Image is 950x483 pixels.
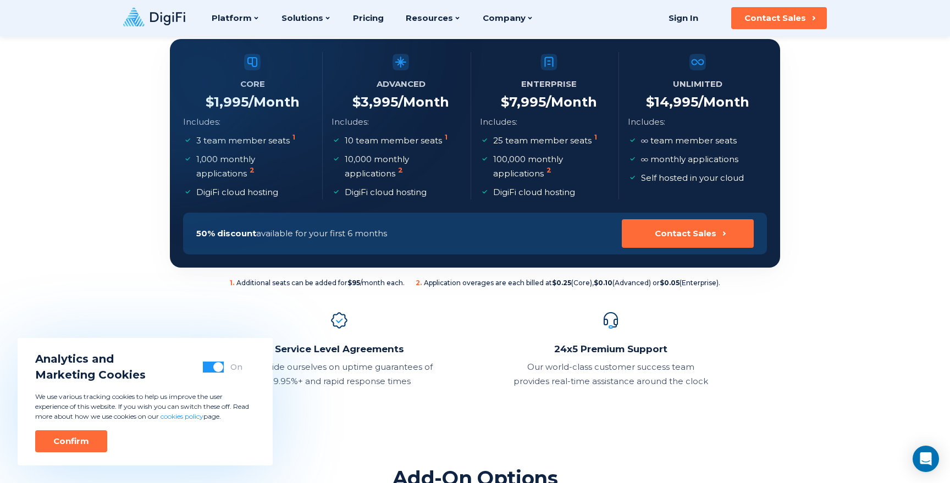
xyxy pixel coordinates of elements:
p: Self hosted in your cloud [641,171,744,185]
a: Sign In [655,7,711,29]
h4: $ 14,995 [646,94,749,110]
b: $95 [347,279,360,287]
h4: $ 7,995 [501,94,597,110]
p: DigiFi cloud hosting [196,185,278,199]
div: Contact Sales [655,228,716,239]
span: Application overages are each billed at (Core), (Advanced) or (Enterprise). [416,279,720,287]
span: /Month [398,94,449,110]
div: Contact Sales [744,13,806,24]
p: monthly applications [641,152,738,166]
h5: Enterprise [521,76,577,92]
p: Our world-class customer success team provides real-time assistance around the clock [513,360,708,388]
p: 100,000 monthly applications [493,152,608,181]
h2: Service Level Agreements [242,342,437,356]
p: 25 team member seats [493,134,599,148]
button: Contact Sales [731,7,827,29]
sup: 2 [546,166,551,174]
p: 10,000 monthly applications [345,152,460,181]
span: 50% discount [196,228,256,238]
sup: 1 [594,133,597,141]
span: Analytics and [35,351,146,367]
sup: 1 [292,133,295,141]
p: Includes: [480,115,517,129]
h5: Unlimited [673,76,722,92]
div: On [230,362,242,373]
span: Additional seats can be added for /month each. [230,279,405,287]
h4: $ 3,995 [352,94,449,110]
p: 1,000 monthly applications [196,152,311,181]
a: cookies policy [161,412,203,420]
p: 10 team member seats [345,134,450,148]
b: $0.05 [660,279,680,287]
span: Marketing Cookies [35,367,146,383]
h5: Advanced [377,76,426,92]
b: $0.25 [552,279,571,287]
b: $0.10 [594,279,612,287]
sup: 2 . [416,279,422,287]
sup: 1 . [230,279,234,287]
div: Confirm [53,436,89,447]
sup: 2 [398,166,403,174]
button: Contact Sales [622,219,754,248]
p: team member seats [641,134,737,148]
span: /Month [546,94,597,110]
p: DigiFi cloud hosting [345,185,427,199]
h2: 24x5 Premium Support [513,342,708,356]
sup: 2 [250,166,255,174]
p: We pride ourselves on uptime guarantees of 99.95%+ and rapid response times [242,360,437,388]
p: We use various tracking cookies to help us improve the user experience of this website. If you wi... [35,392,255,421]
p: available for your first 6 months [196,226,387,241]
div: Open Intercom Messenger [913,446,939,472]
p: DigiFi cloud hosting [493,185,575,199]
p: Includes: [628,115,665,129]
button: Confirm [35,430,107,452]
sup: 1 [445,133,448,141]
span: /Month [698,94,749,110]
